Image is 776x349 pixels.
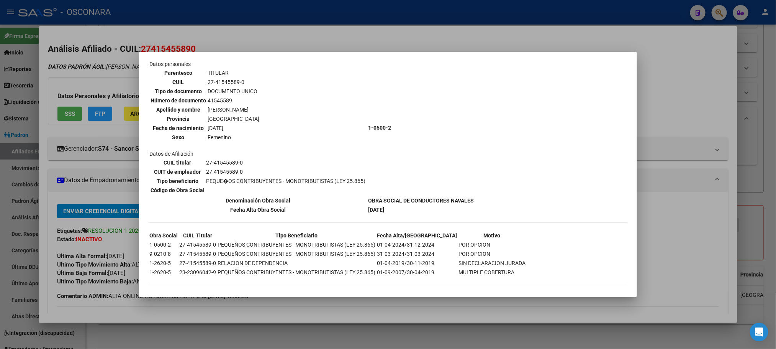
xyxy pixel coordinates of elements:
td: PEQUEÑOS CONTRIBUYENTES - MONOTRIBUTISTAS (LEY 25.865) [217,250,376,258]
th: Denominación Obra Social [149,196,367,205]
b: OBRA SOCIAL DE CONDUCTORES NAVALES [368,198,474,204]
th: Motivo [458,231,526,240]
th: Tipo de documento [150,87,206,95]
b: [DATE] [368,207,384,213]
th: Fecha Alta/[GEOGRAPHIC_DATA] [377,231,457,240]
td: 27-41545589-0 [206,158,366,167]
th: Código de Obra Social [150,186,205,194]
th: CUIL Titular [179,231,216,240]
td: TITULAR [207,69,260,77]
td: PEQUE�OS CONTRIBUYENTES - MONOTRIBUTISTAS (LEY 25.865) [206,177,366,185]
td: 1-2620-5 [149,268,178,277]
td: [PERSON_NAME] [207,105,260,114]
td: PEQUEÑOS CONTRIBUYENTES - MONOTRIBUTISTAS (LEY 25.865) [217,240,376,249]
th: Fecha de nacimiento [150,124,206,132]
td: 41545589 [207,96,260,105]
th: CUIL titular [150,158,205,167]
td: 31-03-2024/31-03-2024 [377,250,457,258]
th: Apellido y nombre [150,105,206,114]
td: 23-23096042-9 [179,268,216,277]
td: 27-41545589-0 [179,259,216,267]
th: Parentesco [150,69,206,77]
td: Datos personales Datos de Afiliación [149,60,367,196]
th: Sexo [150,133,206,142]
div: Open Intercom Messenger [750,323,768,341]
td: MULTIPLE COBERTURA [458,268,526,277]
td: PEQUEÑOS CONTRIBUYENTES - MONOTRIBUTISTAS (LEY 25.865) [217,268,376,277]
b: 1-0500-2 [368,125,391,131]
td: 27-41545589-0 [206,168,366,176]
td: POR OPCION [458,250,526,258]
td: 01-04-2024/31-12-2024 [377,240,457,249]
th: Tipo Beneficiario [217,231,376,240]
td: 1-0500-2 [149,240,178,249]
td: Femenino [207,133,260,142]
th: CUIL [150,78,206,86]
td: DOCUMENTO UNICO [207,87,260,95]
td: 01-09-2007/30-04-2019 [377,268,457,277]
td: RELACION DE DEPENDENCIA [217,259,376,267]
td: [DATE] [207,124,260,132]
td: 9-0210-8 [149,250,178,258]
td: 27-41545589-0 [179,250,216,258]
td: 01-04-2019/30-11-2019 [377,259,457,267]
td: [GEOGRAPHIC_DATA] [207,115,260,123]
td: SIN DECLARACION JURADA [458,259,526,267]
th: Fecha Alta Obra Social [149,206,367,214]
th: CUIT de empleador [150,168,205,176]
td: POR OPCION [458,240,526,249]
td: 27-41545589-0 [179,240,216,249]
th: Obra Social [149,231,178,240]
td: 27-41545589-0 [207,78,260,86]
th: Número de documento [150,96,206,105]
td: 1-2620-5 [149,259,178,267]
th: Tipo beneficiario [150,177,205,185]
th: Provincia [150,115,206,123]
